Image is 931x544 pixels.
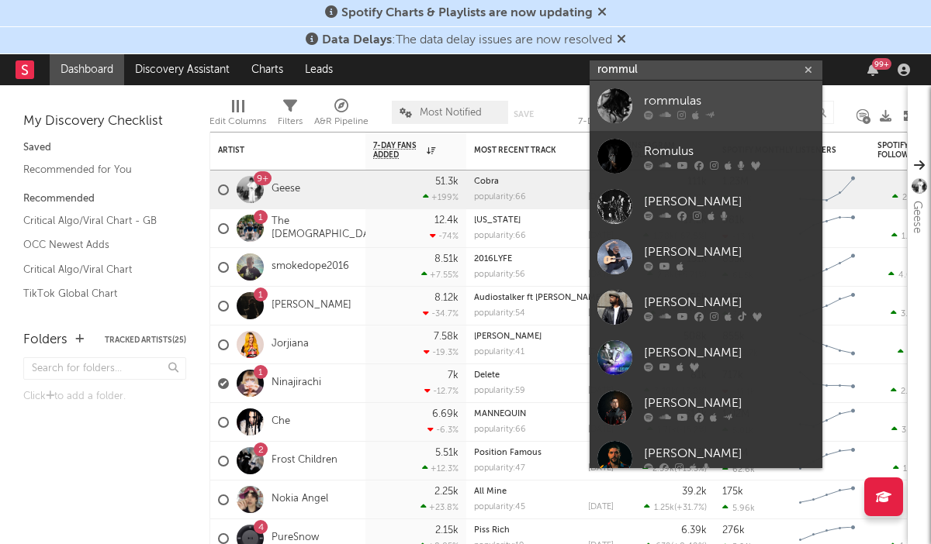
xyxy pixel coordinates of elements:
div: 8.12k [434,293,459,303]
a: Geese [272,183,300,196]
div: [DATE] [588,464,614,473]
svg: Chart title [792,248,862,287]
div: My Discovery Checklist [23,112,186,131]
a: [PERSON_NAME] [590,332,822,383]
div: +7.55 % [421,270,459,280]
div: Tennessee [474,216,614,225]
span: 7-Day Fans Added [373,141,423,160]
a: Dashboard [50,54,124,85]
div: rommulas [644,91,815,110]
a: Discovery Assistant [124,54,241,85]
div: 7-Day Fans Added (7-Day Fans Added) [578,112,694,131]
div: Most Recent Track [474,146,590,155]
a: Che [272,415,290,429]
a: Ninajirachi [272,377,321,390]
div: 5.51k [435,448,459,458]
span: Data Delays [322,34,392,46]
a: [PERSON_NAME] [590,383,822,433]
div: 39.2k [682,487,707,497]
div: Piss Rich [474,526,614,535]
div: Delete [474,371,614,380]
a: Position Famous [474,449,542,457]
div: Saved [23,139,186,157]
input: Search for artists [590,60,822,80]
div: Audiostalker ft lucy bedroque [474,294,614,302]
div: [DATE] [588,232,614,240]
div: popularity: 45 [474,503,525,511]
svg: Chart title [792,170,862,209]
div: ( ) [642,463,707,473]
div: Folders [23,331,67,349]
div: +199 % [423,192,459,202]
a: [PERSON_NAME] [590,282,822,332]
div: 7.58k [434,332,459,342]
div: 8.51k [434,254,459,264]
div: Edit Columns [209,112,266,131]
input: Search for folders... [23,357,186,380]
div: 2.25k [434,487,459,497]
div: Click to add a folder. [23,387,186,406]
svg: Chart title [792,442,862,480]
a: All Mine [474,487,507,496]
div: -12.7 % [424,386,459,396]
div: All Mine [474,487,614,496]
div: A&R Pipeline [314,93,369,138]
div: Edit Columns [209,93,266,138]
a: Audiostalker ft [PERSON_NAME] [474,294,603,302]
div: -74 % [430,231,459,241]
a: [US_STATE] [474,216,521,225]
div: ( ) [644,502,707,512]
div: popularity: 56 [474,270,525,279]
div: [DATE] [588,503,614,511]
span: 1.25k [654,504,674,512]
div: [PERSON_NAME] [644,394,815,412]
div: 12.4k [434,215,459,226]
div: 2016LYFE [474,255,614,263]
div: popularity: 47 [474,464,525,473]
div: A&R Pipeline [314,112,369,131]
div: 5.96k [722,503,755,513]
div: popularity: 59 [474,387,525,395]
div: [DATE] [588,348,614,356]
a: [PERSON_NAME] [590,433,822,484]
div: 2.15k [435,525,459,535]
a: Romulus [590,131,822,181]
div: [DATE] [588,387,614,395]
a: Critical Algo/Viral Chart [23,261,171,278]
div: -34.7 % [423,308,459,318]
div: 62.6k [722,464,755,474]
div: 276k [722,525,745,535]
div: [DATE] [588,425,614,434]
a: 2016LYFE [474,255,512,263]
div: [PERSON_NAME] [644,293,815,312]
a: Frost Children [272,454,337,467]
a: [PERSON_NAME] [590,181,822,232]
a: Leads [294,54,344,85]
div: [PERSON_NAME] [644,343,815,362]
div: -6.3 % [427,425,459,435]
div: 51.3k [435,177,459,187]
div: [PERSON_NAME] [644,192,815,211]
div: Position Famous [474,449,614,457]
a: OCC Newest Adds [23,236,171,253]
div: Romulus [644,142,815,160]
a: Delete [474,371,500,380]
div: 6.39k [681,525,707,535]
a: Cobra [474,177,499,186]
a: [PERSON_NAME] [474,332,542,341]
span: Spotify Charts & Playlists are now updating [341,7,593,19]
button: Tracked Artists(25) [105,336,186,344]
div: popularity: 66 [474,232,526,240]
span: +15.3 % [677,465,704,473]
div: MANNEQUIN [474,410,614,418]
div: Filters [278,112,303,131]
a: MANNEQUIN [474,410,526,418]
div: -19.3 % [424,347,459,357]
span: Dismiss [597,7,607,19]
div: Himothy Johnson [474,332,614,341]
div: Cobra [474,177,614,186]
div: 7-Day Fans Added (7-Day Fans Added) [578,93,694,138]
div: popularity: 54 [474,309,525,318]
a: TikTok Global Chart [23,285,171,302]
a: [PERSON_NAME] [590,232,822,282]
